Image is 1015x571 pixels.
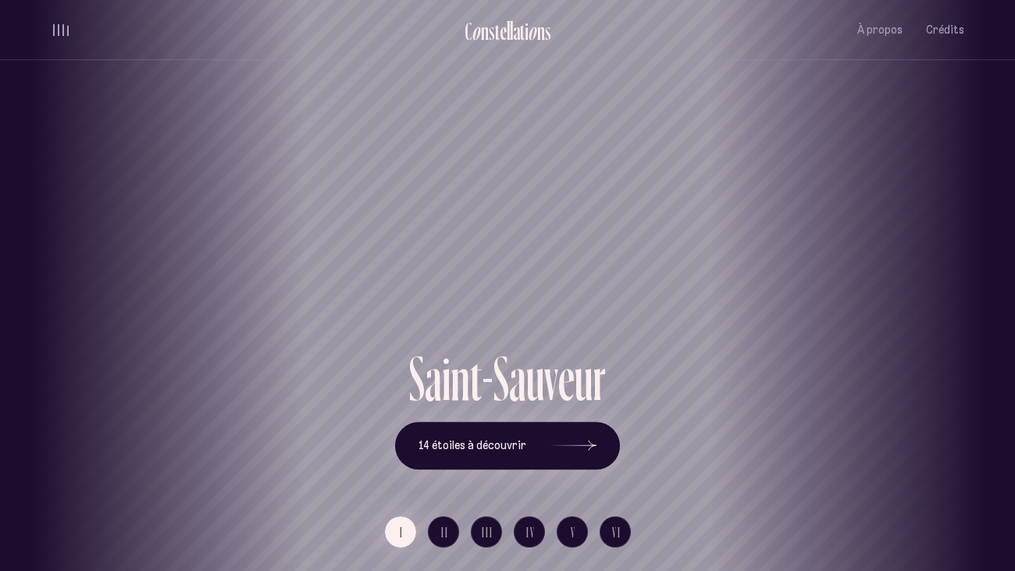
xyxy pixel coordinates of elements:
button: Crédits [926,12,964,48]
div: t [470,346,482,409]
div: t [495,18,500,44]
div: u [526,346,544,409]
div: a [509,346,526,409]
span: VI [612,526,621,539]
button: III [471,516,502,548]
div: e [558,346,575,409]
div: i [442,346,451,409]
div: l [507,18,510,44]
div: e [500,18,507,44]
div: v [544,346,558,409]
div: r [593,346,606,409]
button: II [428,516,459,548]
span: II [441,526,449,539]
span: I [400,526,404,539]
div: o [472,18,481,44]
button: À propos [857,12,903,48]
button: volume audio [51,22,71,38]
div: S [493,346,509,409]
span: 14 étoiles à découvrir [418,439,526,452]
div: o [528,18,537,44]
span: Crédits [926,23,964,37]
div: l [510,18,513,44]
button: I [385,516,416,548]
div: n [481,18,489,44]
div: a [513,18,520,44]
span: À propos [857,23,903,37]
button: IV [514,516,545,548]
button: V [557,516,588,548]
div: - [482,346,493,409]
div: s [489,18,495,44]
span: III [482,526,493,539]
div: t [520,18,525,44]
span: V [571,526,576,539]
button: 14 étoiles à découvrir [395,422,620,470]
div: n [537,18,545,44]
div: n [451,346,470,409]
span: IV [526,526,536,539]
div: u [575,346,593,409]
div: a [425,346,442,409]
div: S [409,346,425,409]
button: VI [600,516,631,548]
div: C [465,18,472,44]
div: i [525,18,529,44]
div: s [545,18,551,44]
